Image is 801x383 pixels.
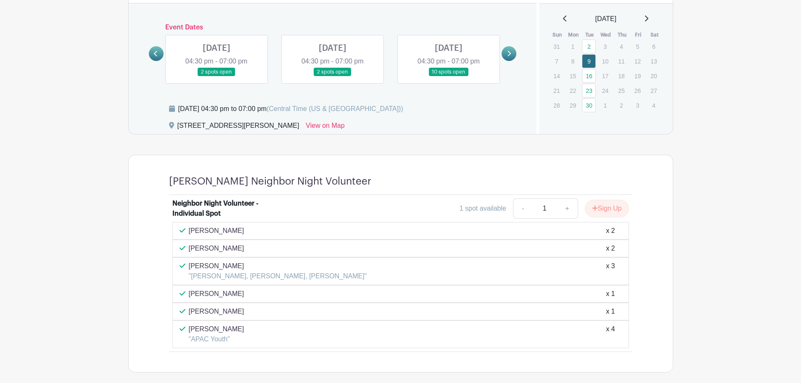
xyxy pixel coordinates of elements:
[647,84,661,97] p: 27
[614,69,628,82] p: 18
[557,198,578,219] a: +
[566,84,580,97] p: 22
[606,226,615,236] div: x 2
[189,243,244,254] p: [PERSON_NAME]
[189,306,244,317] p: [PERSON_NAME]
[595,14,616,24] span: [DATE]
[582,69,596,83] a: 16
[582,84,596,98] a: 23
[566,99,580,112] p: 29
[189,324,244,334] p: [PERSON_NAME]
[614,84,628,97] p: 25
[606,289,615,299] div: x 1
[582,98,596,112] a: 30
[164,24,502,32] h6: Event Dates
[582,54,596,68] a: 9
[630,31,647,39] th: Fri
[513,198,532,219] a: -
[598,40,612,53] p: 3
[606,324,615,344] div: x 4
[189,334,244,344] p: "APAC Youth"
[614,99,628,112] p: 2
[614,55,628,68] p: 11
[614,40,628,53] p: 4
[647,40,661,53] p: 6
[598,99,612,112] p: 1
[582,31,598,39] th: Tue
[606,243,615,254] div: x 2
[647,99,661,112] p: 4
[598,31,614,39] th: Wed
[172,198,277,219] div: Neighbor Night Volunteer - Individual Spot
[614,31,630,39] th: Thu
[646,31,663,39] th: Sat
[267,105,403,112] span: (Central Time (US & [GEOGRAPHIC_DATA]))
[647,69,661,82] p: 20
[631,55,645,68] p: 12
[177,121,299,134] div: [STREET_ADDRESS][PERSON_NAME]
[189,289,244,299] p: [PERSON_NAME]
[585,200,629,217] button: Sign Up
[550,84,563,97] p: 21
[598,84,612,97] p: 24
[598,55,612,68] p: 10
[566,55,580,68] p: 8
[189,271,367,281] p: "[PERSON_NAME], [PERSON_NAME], [PERSON_NAME]"
[549,31,566,39] th: Sun
[460,203,506,214] div: 1 spot available
[606,261,615,281] div: x 3
[566,69,580,82] p: 15
[631,99,645,112] p: 3
[178,104,403,114] div: [DATE] 04:30 pm to 07:00 pm
[550,55,563,68] p: 7
[550,69,563,82] p: 14
[631,40,645,53] p: 5
[306,121,344,134] a: View on Map
[582,40,596,53] a: 2
[631,84,645,97] p: 26
[550,40,563,53] p: 31
[606,306,615,317] div: x 1
[550,99,563,112] p: 28
[566,40,580,53] p: 1
[566,31,582,39] th: Mon
[631,69,645,82] p: 19
[189,261,367,271] p: [PERSON_NAME]
[189,226,244,236] p: [PERSON_NAME]
[647,55,661,68] p: 13
[169,175,371,188] h4: [PERSON_NAME] Neighbor Night Volunteer
[598,69,612,82] p: 17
